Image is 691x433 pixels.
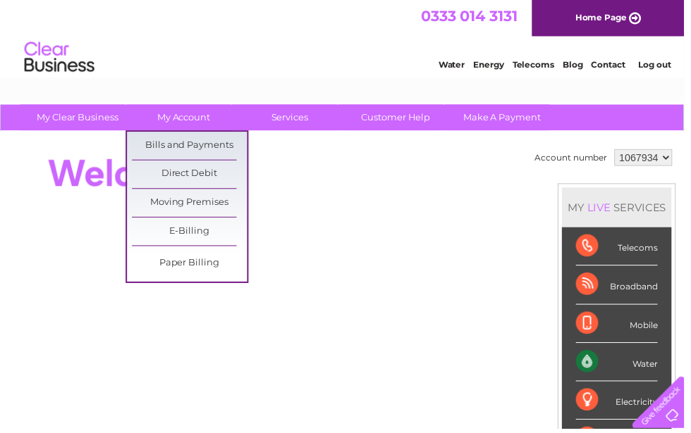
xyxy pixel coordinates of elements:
[644,60,678,70] a: Log out
[133,220,250,248] a: E-Billing
[568,60,589,70] a: Blog
[443,60,470,70] a: Water
[582,308,664,346] div: Mobile
[24,37,96,80] img: logo.png
[582,268,664,307] div: Broadband
[133,191,250,219] a: Moving Premises
[597,60,632,70] a: Contact
[582,230,664,268] div: Telecoms
[518,60,560,70] a: Telecoms
[568,189,678,230] div: MY SERVICES
[582,346,664,385] div: Water
[13,8,680,68] div: Clear Business is a trading name of Verastar Limited (registered in [GEOGRAPHIC_DATA] No. 3667643...
[235,106,351,132] a: Services
[590,203,620,216] div: LIVE
[133,252,250,280] a: Paper Billing
[537,147,617,171] td: Account number
[20,106,137,132] a: My Clear Business
[342,106,458,132] a: Customer Help
[133,162,250,190] a: Direct Debit
[582,385,664,424] div: Electricity
[478,60,509,70] a: Energy
[128,106,244,132] a: My Account
[449,106,565,132] a: Make A Payment
[133,133,250,161] a: Bills and Payments
[425,7,522,25] a: 0333 014 3131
